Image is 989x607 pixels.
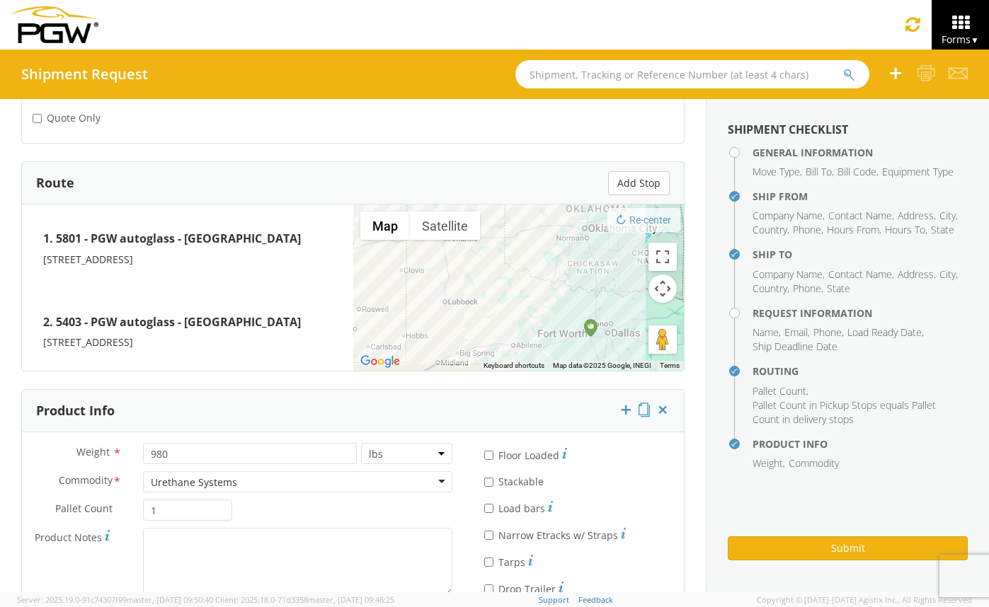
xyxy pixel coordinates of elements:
[753,456,785,470] li: ,
[753,456,783,470] span: Weight
[753,282,787,295] span: Country
[784,325,808,339] span: Email
[837,165,876,178] span: Bill Code
[43,253,133,266] span: [STREET_ADDRESS]
[753,223,787,236] span: Country
[33,114,42,123] input: Quote Only
[728,122,848,137] strong: Shipment Checklist
[484,446,567,463] label: Floor Loaded
[35,531,102,544] span: Product Notes
[410,212,480,240] button: Show satellite imagery
[847,325,924,340] li: ,
[660,362,680,369] a: Terms
[793,223,823,237] li: ,
[753,165,800,178] span: Move Type
[753,249,968,260] h4: Ship To
[43,335,133,349] span: [STREET_ADDRESS]
[484,531,493,540] input: Narrow Etracks w/ Straps
[36,404,115,418] h3: Product Info
[11,6,98,43] img: pgw-form-logo-1aaa8060b1cc70fad034.png
[648,274,677,303] button: Map camera controls
[828,267,894,282] li: ,
[753,209,823,222] span: Company Name
[793,282,823,296] li: ,
[939,209,956,222] span: City
[648,243,677,271] button: Toggle fullscreen view
[837,165,879,179] li: ,
[942,33,979,46] span: Forms
[608,171,670,195] button: Add Stop
[753,325,779,339] span: Name
[753,366,968,376] h4: Routing
[484,579,564,596] label: Drop Trailer
[17,594,213,605] span: Server: 2025.19.0-91c74307f99
[898,267,936,282] li: ,
[753,439,968,449] h4: Product Info
[753,267,825,282] li: ,
[484,473,547,489] label: Stackable
[931,223,954,236] span: State
[36,176,74,190] h3: Route
[813,325,842,339] span: Phone
[898,209,934,222] span: Address
[357,352,404,371] img: Google
[971,34,979,46] span: ▼
[828,267,892,281] span: Contact Name
[753,223,789,237] li: ,
[898,209,936,223] li: ,
[793,282,821,295] span: Phone
[753,308,968,318] h4: Request Information
[757,594,972,606] span: Copyright © [DATE]-[DATE] Agistix Inc., All Rights Reserved
[360,212,410,240] button: Show street map
[484,451,493,460] input: Floor Loaded
[939,267,958,282] li: ,
[898,267,934,281] span: Address
[793,223,821,236] span: Phone
[753,282,789,296] li: ,
[484,553,533,570] label: Tarps
[484,504,493,513] input: Load bars
[753,191,968,202] h4: Ship From
[728,536,968,560] button: Submit
[753,165,802,179] li: ,
[215,594,394,605] span: Client: 2025.18.0-71d3358
[484,478,493,487] input: Stackable
[806,165,832,178] span: Bill To
[55,502,113,518] span: Pallet Count
[21,67,148,82] h4: Shipment Request
[753,209,825,223] li: ,
[827,282,850,295] span: State
[515,60,869,88] input: Shipment, Tracking or Reference Number (at least 4 chars)
[127,594,213,605] span: master, [DATE] 09:50:40
[59,473,113,490] span: Commodity
[578,594,613,605] a: Feedback
[784,325,810,340] li: ,
[813,325,844,340] li: ,
[76,446,110,459] span: Weight
[789,456,839,470] span: Commodity
[607,208,680,232] button: Re-center
[308,594,394,605] span: master, [DATE] 09:46:25
[43,309,332,336] h4: 2. 5403 - PGW autoglass - [GEOGRAPHIC_DATA]
[939,209,958,223] li: ,
[847,325,922,339] span: Load Ready Date
[33,109,103,125] label: Quote Only
[939,267,956,281] span: City
[43,226,332,253] h4: 1. 5801 - PGW autoglass - [GEOGRAPHIC_DATA]
[151,475,237,490] div: Urethane Systems
[484,557,493,567] input: Tarps
[484,499,553,516] label: Load bars
[753,398,936,426] span: Pallet Count in Pickup Stops equals Pallet Count in delivery stops
[828,209,892,222] span: Contact Name
[539,594,569,605] a: Support
[753,267,823,281] span: Company Name
[553,362,651,369] span: Map data ©2025 Google, INEGI
[753,384,808,398] li: ,
[484,584,493,594] input: Drop Trailer
[484,361,544,371] button: Keyboard shortcuts
[885,223,927,237] li: ,
[753,340,837,353] span: Ship Deadline Date
[753,384,806,398] span: Pallet Count
[827,223,879,236] span: Hours From
[827,223,881,237] li: ,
